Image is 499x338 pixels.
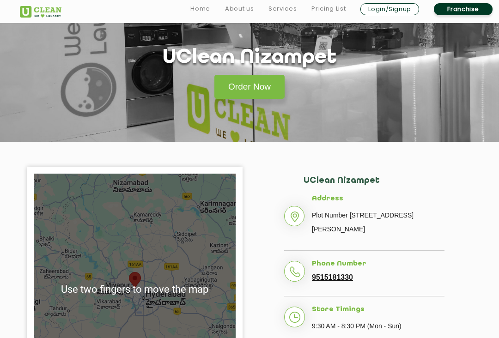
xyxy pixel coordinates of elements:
a: Login/Signup [360,3,419,15]
h5: Phone Number [312,260,444,268]
a: 9515181330 [312,273,353,282]
a: Order Now [214,75,285,99]
h5: Store Timings [312,306,444,314]
a: About us [225,3,254,14]
a: Home [190,3,210,14]
a: Services [268,3,297,14]
h5: Address [312,195,444,203]
h1: UClean Nizampet [163,46,337,70]
p: Plot Number [STREET_ADDRESS][PERSON_NAME] [312,208,444,236]
h2: UClean Nizampet [304,176,444,195]
img: UClean Laundry and Dry Cleaning [20,6,61,18]
p: 9:30 AM - 8:30 PM (Mon - Sun) [312,319,444,333]
a: Franchise [434,3,493,15]
a: Pricing List [311,3,346,14]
